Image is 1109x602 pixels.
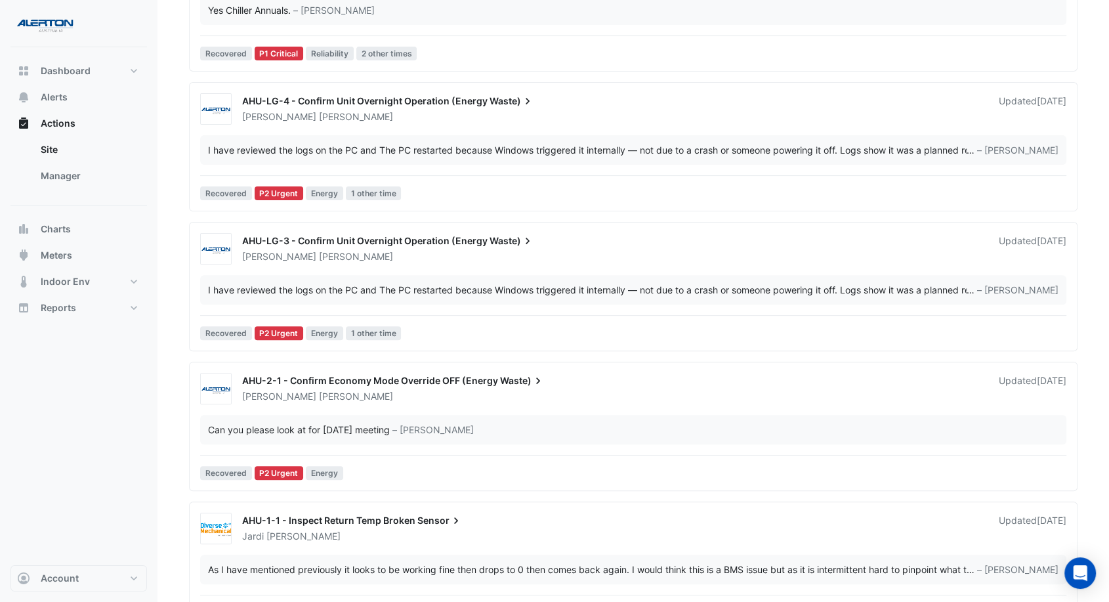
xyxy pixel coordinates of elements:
span: Mon 11-Aug-2025 07:41 ACST [1037,375,1066,386]
img: Alerton [201,103,231,116]
span: Energy [306,326,343,340]
div: I have reviewed the logs on the PC and The PC restarted because Windows triggered it internally —... [208,143,967,157]
span: Reports [41,301,76,314]
span: [PERSON_NAME] [319,250,393,263]
span: [PERSON_NAME] [242,251,316,262]
button: Charts [10,216,147,242]
span: Charts [41,223,71,236]
app-icon: Meters [17,249,30,262]
button: Reports [10,295,147,321]
div: … [208,563,1058,576]
div: As I have mentioned previously it looks to be working fine then drops to 0 then comes back again.... [208,563,967,576]
div: I have reviewed the logs on the PC and The PC restarted because Windows triggered it internally —... [208,283,967,297]
div: Open Intercom Messenger [1064,557,1096,589]
div: Actions [10,137,147,194]
a: Manager [30,163,147,189]
span: – [PERSON_NAME] [977,563,1058,576]
span: – [PERSON_NAME] [977,143,1058,157]
span: AHU-LG-4 - Confirm Unit Overnight Operation (Energy [242,95,488,106]
span: Tue 15-Jul-2025 20:17 ACST [1037,515,1066,526]
span: Indoor Env [41,275,90,288]
span: [PERSON_NAME] [319,390,393,403]
span: AHU-2-1 - Confirm Economy Mode Override OFF (Energy [242,375,498,386]
span: Mon 11-Aug-2025 18:44 ACST [1037,235,1066,246]
span: AHU-1-1 - Inspect Return Temp Broken [242,515,415,526]
span: Recovered [200,326,252,340]
div: Updated [999,95,1066,123]
span: Recovered [200,47,252,60]
span: [PERSON_NAME] [266,530,341,543]
button: Dashboard [10,58,147,84]
div: Updated [999,374,1066,403]
span: [PERSON_NAME] [319,110,393,123]
button: Alerts [10,84,147,110]
button: Indoor Env [10,269,147,295]
span: Recovered [200,186,252,200]
span: Meters [41,249,72,262]
div: Yes Chiller Annuals. [208,3,291,17]
div: P2 Urgent [255,466,304,480]
button: Account [10,565,147,591]
span: Waste) [500,374,545,387]
div: P1 Critical [255,47,304,60]
img: Alerton [201,383,231,396]
app-icon: Charts [17,223,30,236]
div: … [208,283,1058,297]
span: Reliability [306,47,354,60]
span: Waste) [490,234,534,247]
div: Updated [999,514,1066,543]
span: Dashboard [41,64,91,77]
span: Sensor [417,514,463,527]
span: Actions [41,117,75,130]
span: Jardi [242,530,264,542]
div: Updated [999,234,1066,263]
span: [PERSON_NAME] [242,111,316,122]
app-icon: Dashboard [17,64,30,77]
span: Energy [306,186,343,200]
span: AHU-LG-3 - Confirm Unit Overnight Operation (Energy [242,235,488,246]
span: 1 other time [346,186,402,200]
div: … [208,143,1058,157]
div: P2 Urgent [255,326,304,340]
span: Alerts [41,91,68,104]
span: – [PERSON_NAME] [977,283,1058,297]
span: 2 other times [356,47,417,60]
img: Alerton [201,243,231,256]
span: Mon 11-Aug-2025 18:45 ACST [1037,95,1066,106]
span: Recovered [200,466,252,480]
span: 1 other time [346,326,402,340]
img: Diverse Mechanical [201,523,231,536]
button: Meters [10,242,147,269]
a: Site [30,137,147,163]
span: [PERSON_NAME] [242,391,316,402]
app-icon: Alerts [17,91,30,104]
span: Account [41,572,79,585]
app-icon: Reports [17,301,30,314]
app-icon: Actions [17,117,30,130]
span: – [PERSON_NAME] [293,3,375,17]
button: Actions [10,110,147,137]
div: P2 Urgent [255,186,304,200]
span: – [PERSON_NAME] [392,423,474,437]
img: Company Logo [16,11,75,37]
span: Energy [306,466,343,480]
span: Waste) [490,95,534,108]
app-icon: Indoor Env [17,275,30,288]
div: Can you please look at for [DATE] meeting [208,423,390,437]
